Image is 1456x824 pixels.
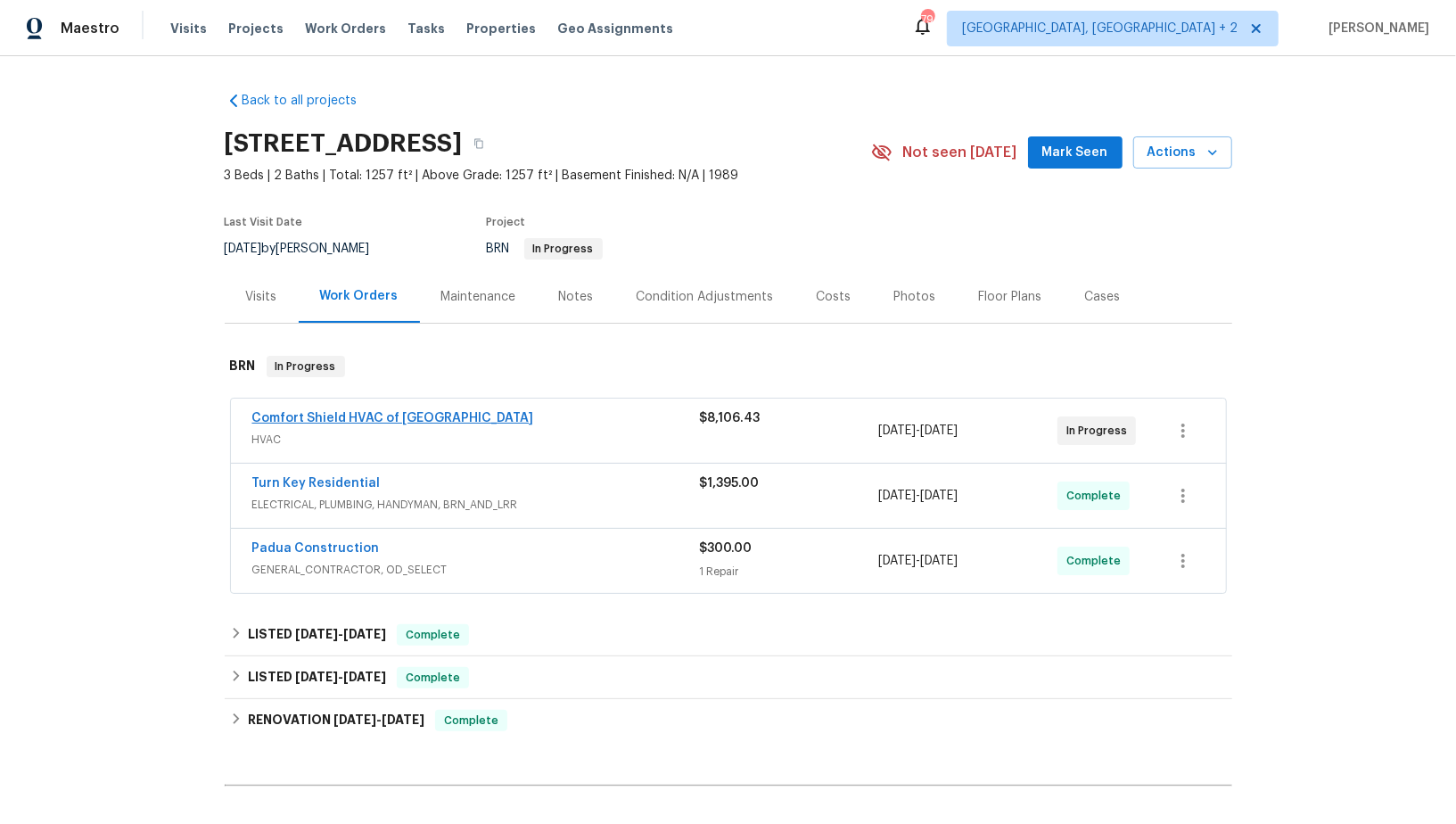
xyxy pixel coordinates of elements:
span: [DATE] [878,555,916,567]
a: Padua Construction [252,542,380,555]
span: In Progress [268,358,343,375]
span: Complete [437,712,506,729]
span: [DATE] [920,490,958,502]
h2: [STREET_ADDRESS] [225,135,463,152]
span: [DATE] [920,424,958,437]
span: In Progress [526,243,601,254]
div: Work Orders [320,287,399,305]
span: $1,395.00 [700,477,760,490]
div: Costs [817,288,851,306]
span: [PERSON_NAME] [1321,20,1429,37]
span: Tasks [407,22,445,35]
span: 3 Beds | 2 Baths | Total: 1257 ft² | Above Grade: 1257 ft² | Basement Finished: N/A | 1989 [225,167,871,185]
span: [GEOGRAPHIC_DATA], [GEOGRAPHIC_DATA] + 2 [962,20,1238,37]
span: Geo Assignments [557,20,673,37]
div: Maintenance [441,288,516,306]
span: Complete [399,626,467,644]
div: BRN In Progress [225,338,1232,395]
h6: BRN [230,356,256,377]
div: LISTED [DATE]-[DATE]Complete [225,614,1232,656]
span: - [295,628,386,640]
span: $8,106.43 [700,412,761,424]
button: Mark Seen [1028,136,1123,169]
span: Last Visit Date [225,217,303,227]
div: LISTED [DATE]-[DATE]Complete [225,656,1232,699]
span: ELECTRICAL, PLUMBING, HANDYMAN, BRN_AND_LRR [252,496,700,514]
span: Actions [1148,142,1218,164]
span: Complete [1066,487,1128,505]
button: Copy Address [463,128,495,160]
span: [DATE] [343,671,386,683]
span: Mark Seen [1042,142,1108,164]
span: - [878,422,958,440]
span: Not seen [DATE] [903,144,1017,161]
span: [DATE] [225,243,262,255]
span: Maestro [61,20,119,37]
div: Photos [894,288,936,306]
span: [DATE] [382,713,424,726]
button: Actions [1133,136,1232,169]
span: Work Orders [305,20,386,37]
div: 1 Repair [700,563,879,581]
span: GENERAL_CONTRACTOR, OD_SELECT [252,561,700,579]
span: - [878,487,958,505]
h6: LISTED [248,624,386,646]
div: Visits [246,288,277,306]
span: BRN [487,243,603,255]
h6: RENOVATION [248,710,424,731]
span: $300.00 [700,542,753,555]
span: [DATE] [878,490,916,502]
div: Condition Adjustments [637,288,774,306]
div: Floor Plans [979,288,1042,306]
span: Visits [170,20,207,37]
span: [DATE] [295,671,338,683]
span: - [295,671,386,683]
span: Properties [466,20,536,37]
span: In Progress [1066,422,1134,440]
a: Comfort Shield HVAC of [GEOGRAPHIC_DATA] [252,412,534,424]
span: HVAC [252,431,700,449]
span: [DATE] [333,713,376,726]
div: Cases [1085,288,1121,306]
h6: LISTED [248,667,386,688]
div: RENOVATION [DATE]-[DATE]Complete [225,699,1232,742]
span: Complete [1066,552,1128,570]
span: Complete [399,669,467,687]
div: Notes [559,288,594,306]
span: [DATE] [343,628,386,640]
span: Projects [228,20,284,37]
span: [DATE] [295,628,338,640]
span: [DATE] [920,555,958,567]
a: Back to all projects [225,92,396,110]
span: [DATE] [878,424,916,437]
span: Project [487,217,526,227]
span: - [878,552,958,570]
a: Turn Key Residential [252,477,381,490]
div: 79 [921,11,934,29]
div: by [PERSON_NAME] [225,238,391,260]
span: - [333,713,424,726]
